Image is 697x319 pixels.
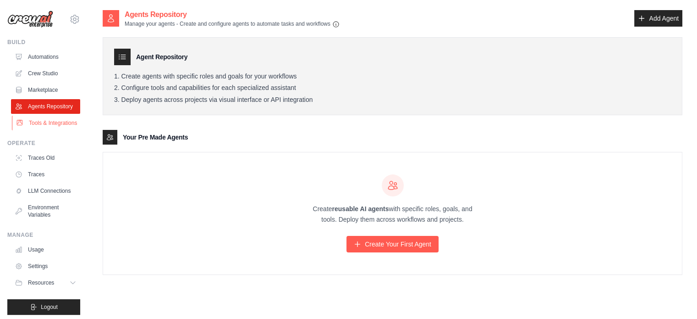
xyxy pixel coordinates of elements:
[11,50,80,64] a: Automations
[11,200,80,222] a: Environment Variables
[123,133,188,142] h3: Your Pre Made Agents
[41,303,58,311] span: Logout
[12,116,81,130] a: Tools & Integrations
[11,242,80,257] a: Usage
[332,205,389,213] strong: reusable AI agents
[114,96,671,104] li: Deploy agents across projects via visual interface or API integration
[7,299,80,315] button: Logout
[11,99,80,114] a: Agents Repository
[7,140,80,147] div: Operate
[11,83,80,97] a: Marketplace
[11,167,80,182] a: Traces
[7,39,80,46] div: Build
[11,184,80,198] a: LLM Connections
[11,275,80,290] button: Resources
[11,66,80,81] a: Crew Studio
[634,10,682,27] a: Add Agent
[114,73,671,81] li: Create agents with specific roles and goals for your workflows
[7,231,80,239] div: Manage
[125,20,340,28] p: Manage your agents - Create and configure agents to automate tasks and workflows
[11,259,80,274] a: Settings
[28,279,54,286] span: Resources
[136,52,187,62] h3: Agent Repository
[114,84,671,92] li: Configure tools and capabilities for each specialized assistant
[11,151,80,165] a: Traces Old
[346,236,439,252] a: Create Your First Agent
[125,9,340,20] h2: Agents Repository
[7,11,53,28] img: Logo
[305,204,481,225] p: Create with specific roles, goals, and tools. Deploy them across workflows and projects.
